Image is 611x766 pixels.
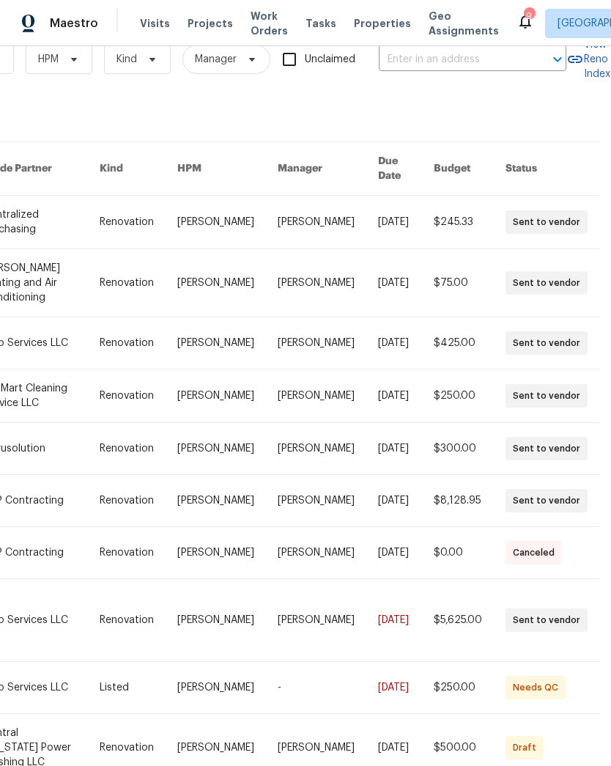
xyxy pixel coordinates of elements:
span: Unclaimed [305,52,355,67]
th: HPM [166,142,266,196]
td: [PERSON_NAME] [166,475,266,527]
td: [PERSON_NAME] [166,527,266,579]
span: Work Orders [251,9,288,38]
input: Enter in an address [379,48,525,71]
span: Projects [188,16,233,31]
th: Manager [266,142,366,196]
td: - [266,662,366,714]
td: [PERSON_NAME] [166,196,266,249]
td: [PERSON_NAME] [266,579,366,662]
td: Renovation [88,475,166,527]
th: Status [494,142,599,196]
td: [PERSON_NAME] [166,579,266,662]
span: Properties [354,16,411,31]
td: Renovation [88,249,166,317]
td: [PERSON_NAME] [266,475,366,527]
td: [PERSON_NAME] [166,423,266,475]
td: [PERSON_NAME] [266,196,366,249]
td: Renovation [88,196,166,249]
td: [PERSON_NAME] [266,423,366,475]
td: [PERSON_NAME] [166,369,266,423]
td: [PERSON_NAME] [266,317,366,369]
td: [PERSON_NAME] [266,369,366,423]
td: [PERSON_NAME] [166,317,266,369]
td: [PERSON_NAME] [266,249,366,317]
td: [PERSON_NAME] [166,662,266,714]
a: View Reno Index [566,37,610,81]
div: 9 [524,9,534,23]
td: Renovation [88,369,166,423]
th: Due Date [366,142,422,196]
th: Budget [422,142,494,196]
td: Listed [88,662,166,714]
th: Kind [88,142,166,196]
td: Renovation [88,527,166,579]
td: Renovation [88,423,166,475]
span: Visits [140,16,170,31]
span: Tasks [305,18,336,29]
span: Maestro [50,16,98,31]
td: [PERSON_NAME] [266,527,366,579]
td: [PERSON_NAME] [166,249,266,317]
button: Open [547,49,568,70]
span: Kind [116,52,137,67]
td: Renovation [88,579,166,662]
span: HPM [38,52,59,67]
span: Geo Assignments [429,9,499,38]
span: Manager [195,52,237,67]
td: Renovation [88,317,166,369]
